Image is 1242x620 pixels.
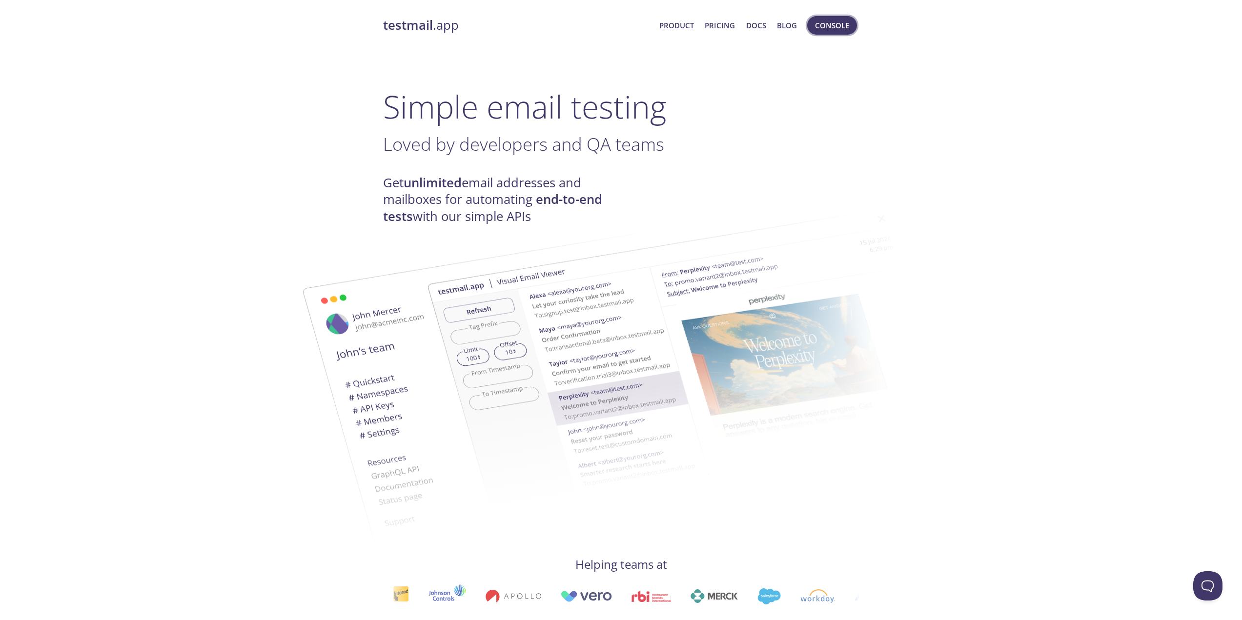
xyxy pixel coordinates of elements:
[383,17,433,34] strong: testmail
[485,589,541,603] img: apollo
[383,175,621,225] h4: Get email addresses and mailboxes for automating with our simple APIs
[427,194,954,524] img: testmail-email-viewer
[392,586,408,607] img: interac
[659,19,694,32] a: Product
[705,19,735,32] a: Pricing
[383,557,859,572] h4: Helping teams at
[690,589,737,603] img: merck
[631,591,671,602] img: rbi
[428,584,466,608] img: johnsoncontrols
[383,191,602,224] strong: end-to-end tests
[807,16,857,35] button: Console
[757,588,780,604] img: salesforce
[383,17,652,34] a: testmail.app
[815,19,849,32] span: Console
[746,19,766,32] a: Docs
[1193,571,1222,600] iframe: Help Scout Beacon - Open
[383,132,664,156] span: Loved by developers and QA teams
[383,88,859,125] h1: Simple email testing
[404,174,462,191] strong: unlimited
[777,19,797,32] a: Blog
[266,226,793,556] img: testmail-email-viewer
[800,589,835,603] img: workday
[560,591,612,602] img: vero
